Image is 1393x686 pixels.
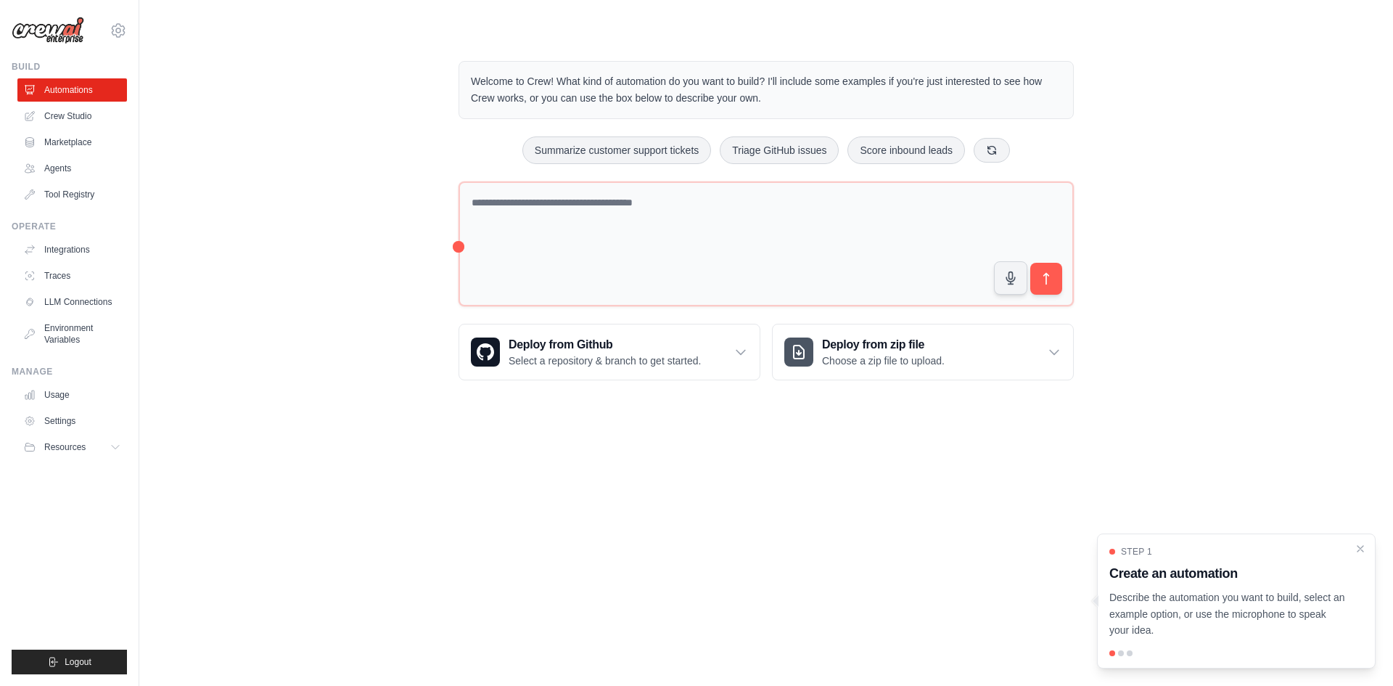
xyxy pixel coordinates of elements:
a: Crew Studio [17,105,127,128]
a: Settings [17,409,127,433]
p: Describe the automation you want to build, select an example option, or use the microphone to spe... [1109,589,1346,639]
img: Logo [12,17,84,44]
a: Traces [17,264,127,287]
a: Agents [17,157,127,180]
p: Choose a zip file to upload. [822,354,945,368]
a: LLM Connections [17,290,127,314]
button: Logout [12,650,127,674]
a: Integrations [17,238,127,261]
span: Step 1 [1121,546,1152,558]
h3: Create an automation [1109,563,1346,584]
a: Automations [17,78,127,102]
button: Score inbound leads [847,136,965,164]
button: Summarize customer support tickets [522,136,711,164]
button: Triage GitHub issues [720,136,839,164]
a: Marketplace [17,131,127,154]
div: Operate [12,221,127,232]
a: Tool Registry [17,183,127,206]
div: Build [12,61,127,73]
button: Resources [17,436,127,459]
h3: Deploy from zip file [822,336,945,354]
span: Resources [44,441,86,453]
button: Close walkthrough [1355,543,1366,555]
div: Manage [12,366,127,377]
p: Select a repository & branch to get started. [509,354,701,368]
h3: Deploy from Github [509,336,701,354]
p: Welcome to Crew! What kind of automation do you want to build? I'll include some examples if you'... [471,73,1061,107]
span: Logout [65,656,91,668]
a: Environment Variables [17,317,127,351]
a: Usage [17,383,127,407]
